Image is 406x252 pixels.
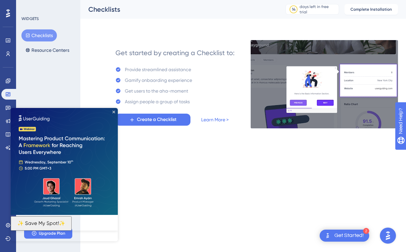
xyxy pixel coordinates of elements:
button: Create a Checklist [115,114,190,126]
span: Complete Installation [350,7,392,12]
div: Provide streamlined assistance [125,66,191,74]
div: 2 [363,228,369,234]
div: days left in free trial [300,4,337,15]
img: e28e67207451d1beac2d0b01ddd05b56.gif [250,40,398,129]
button: Resource Centers [21,44,73,56]
div: Checklists [88,5,269,14]
div: Close Preview [102,3,104,5]
button: Complete Installation [344,4,398,15]
iframe: UserGuiding AI Assistant Launcher [378,226,398,246]
div: Open Get Started! checklist, remaining modules: 2 [320,230,369,242]
div: Get started by creating a Checklist to: [115,48,235,57]
div: Gamify onbaording experience [125,76,192,84]
a: Learn More > [201,116,229,124]
button: Checklists [21,29,57,41]
div: WIDGETS [21,16,39,21]
span: Create a Checklist [137,116,176,124]
div: Get users to the aha-moment [125,87,188,95]
div: 14 [292,7,296,12]
img: launcher-image-alternative-text [324,232,332,240]
span: Need Help? [16,2,42,10]
div: Get Started! [334,232,364,239]
div: Assign people a group of tasks [125,98,190,106]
